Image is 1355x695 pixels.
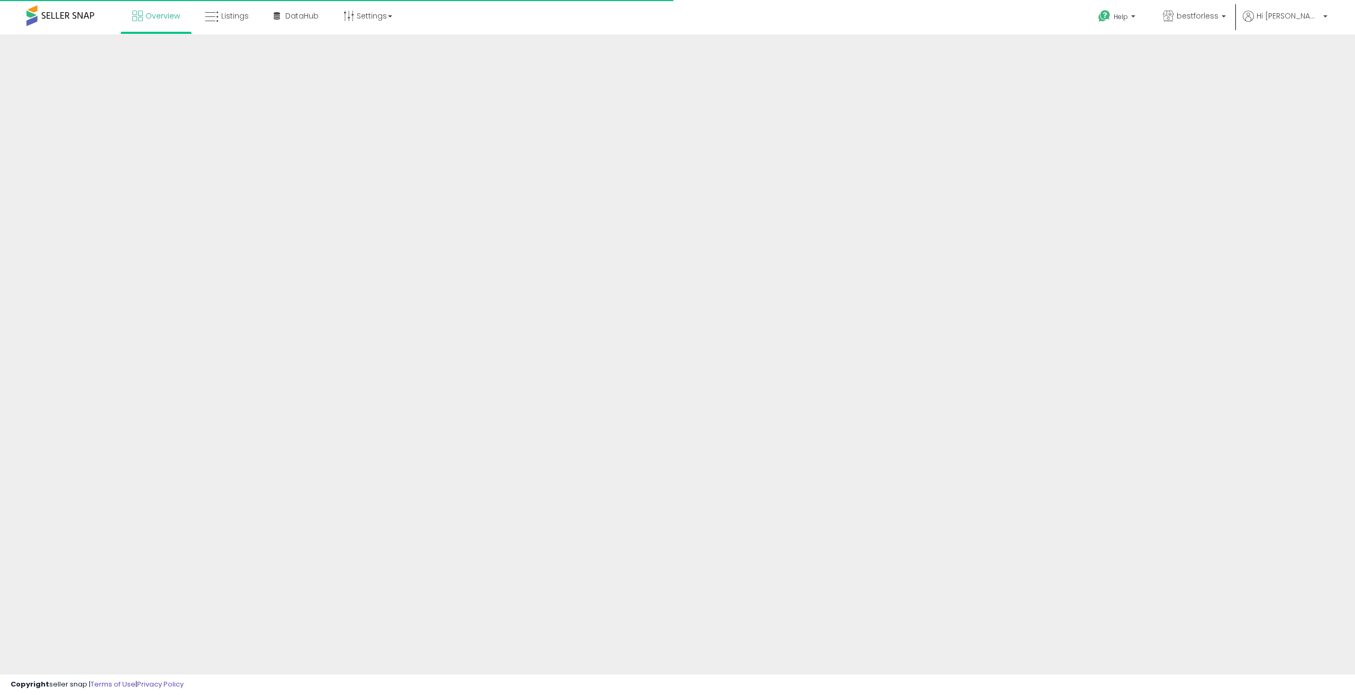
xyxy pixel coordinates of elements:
span: Help [1114,12,1128,21]
span: Overview [146,11,180,21]
i: Get Help [1098,10,1111,23]
span: Listings [221,11,249,21]
span: bestforless [1177,11,1218,21]
span: DataHub [285,11,319,21]
a: Help [1090,2,1146,34]
a: Hi [PERSON_NAME] [1243,11,1327,34]
span: Hi [PERSON_NAME] [1257,11,1320,21]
